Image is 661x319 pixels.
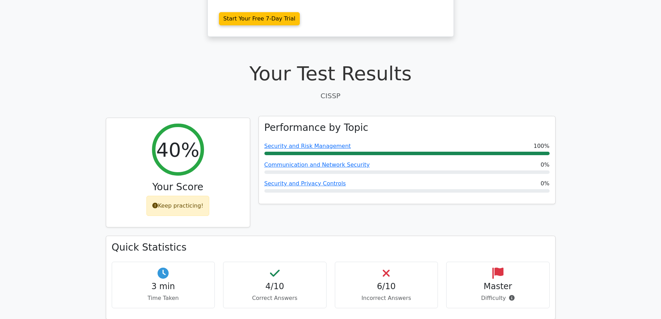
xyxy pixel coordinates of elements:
p: Time Taken [118,294,209,302]
span: 0% [541,161,549,169]
a: Communication and Network Security [264,161,370,168]
h2: 40% [156,138,199,161]
h4: Master [452,282,544,292]
p: Incorrect Answers [341,294,432,302]
span: 0% [541,179,549,188]
p: CISSP [106,91,556,101]
h3: Your Score [112,181,244,193]
h4: 3 min [118,282,209,292]
h1: Your Test Results [106,62,556,85]
a: Security and Privacy Controls [264,180,346,187]
p: Correct Answers [229,294,321,302]
a: Security and Risk Management [264,143,351,149]
div: Keep practicing! [146,196,209,216]
p: Difficulty [452,294,544,302]
h3: Performance by Topic [264,122,368,134]
h4: 4/10 [229,282,321,292]
a: Start Your Free 7-Day Trial [219,12,300,25]
h4: 6/10 [341,282,432,292]
h3: Quick Statistics [112,242,550,253]
span: 100% [534,142,550,150]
